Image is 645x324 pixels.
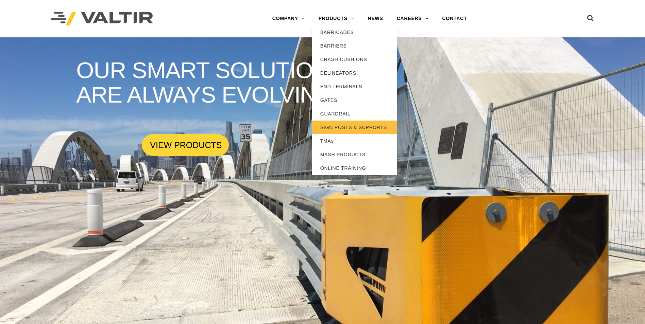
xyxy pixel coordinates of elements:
[312,107,397,121] a: GUARDRAIL
[312,148,397,161] a: MASH PRODUCTS
[312,80,397,93] a: END TERMINALS
[361,12,390,25] a: NEWS
[390,12,436,25] a: CAREERS
[266,12,312,25] a: COMPANY
[76,58,369,107] rs-layer: OUR SMART SOLUTIONS ARE ALWAYS EVOLVING.
[436,12,474,25] a: CONTACT
[312,66,397,80] a: DELINEATORS
[312,161,397,175] a: ONLINE TRAINING
[312,121,397,134] a: SIGN POSTS & SUPPORTS
[312,39,397,53] a: BARRIERS
[312,12,361,25] a: PRODUCTS
[312,25,397,39] a: BARRICADES
[312,134,397,148] a: TMAs
[312,53,397,66] a: CRASH CUSHIONS
[312,93,397,107] a: GATES
[142,134,229,156] a: VIEW PRODUCTS
[51,12,153,26] img: Valtir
